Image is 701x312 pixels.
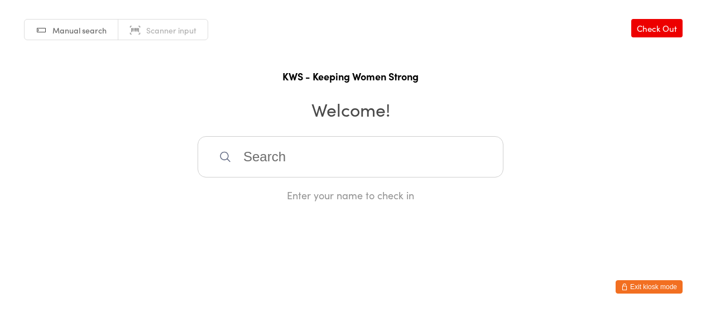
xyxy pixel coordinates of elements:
span: Scanner input [146,25,196,36]
div: Enter your name to check in [198,188,503,202]
button: Exit kiosk mode [616,280,683,294]
a: Check Out [631,19,683,37]
h2: Welcome! [11,97,690,122]
input: Search [198,136,503,177]
span: Manual search [52,25,107,36]
h1: KWS - Keeping Women Strong [11,69,690,83]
